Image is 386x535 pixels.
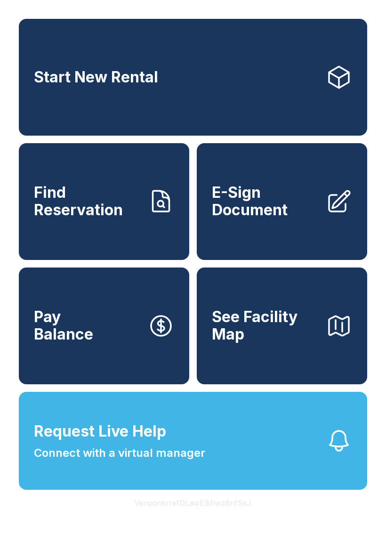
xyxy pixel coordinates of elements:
span: See Facility Map [212,308,318,343]
span: Pay Balance [34,308,93,343]
a: Find Reservation [19,143,189,260]
span: Start New Rental [34,69,158,86]
span: Request Live Help [34,420,166,443]
a: E-Sign Document [197,143,367,260]
span: Find Reservation [34,184,140,219]
a: Start New Rental [19,19,367,136]
button: See Facility Map [197,267,367,384]
span: E-Sign Document [212,184,318,219]
span: Connect with a virtual manager [34,445,205,462]
button: VersionkrrefDLawElMlwz8nfSsJ [127,490,259,516]
button: PayBalance [19,267,189,384]
button: Request Live HelpConnect with a virtual manager [19,392,367,490]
